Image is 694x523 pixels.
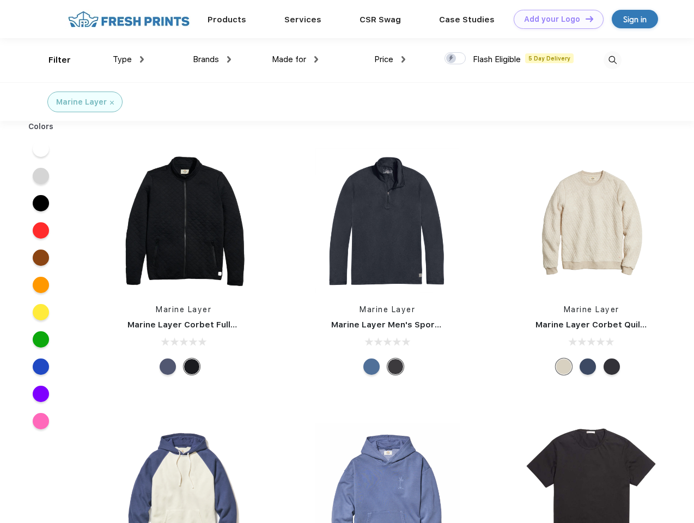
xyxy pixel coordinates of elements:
div: Oat Heather [556,358,572,375]
span: Type [113,54,132,64]
span: Brands [193,54,219,64]
img: dropdown.png [227,56,231,63]
span: Flash Eligible [473,54,521,64]
div: Navy Heather [580,358,596,375]
img: func=resize&h=266 [111,148,256,293]
img: dropdown.png [140,56,144,63]
img: desktop_search.svg [604,51,622,69]
div: Filter [48,54,71,66]
a: Products [208,15,246,25]
a: Marine Layer [564,305,619,314]
div: Black [184,358,200,375]
a: Marine Layer [360,305,415,314]
div: Deep Denim [363,358,380,375]
div: Charcoal [604,358,620,375]
span: 5 Day Delivery [525,53,574,63]
div: Marine Layer [56,96,107,108]
div: Add your Logo [524,15,580,24]
img: DT [586,16,593,22]
div: Navy [160,358,176,375]
img: func=resize&h=266 [315,148,460,293]
div: Colors [20,121,62,132]
div: Charcoal [387,358,404,375]
img: func=resize&h=266 [519,148,664,293]
img: dropdown.png [401,56,405,63]
img: fo%20logo%202.webp [65,10,193,29]
a: Sign in [612,10,658,28]
span: Made for [272,54,306,64]
a: Marine Layer Corbet Full-Zip Jacket [127,320,278,330]
a: Marine Layer Men's Sport Quarter Zip [331,320,489,330]
a: CSR Swag [360,15,401,25]
a: Services [284,15,321,25]
span: Price [374,54,393,64]
a: Marine Layer [156,305,211,314]
div: Sign in [623,13,647,26]
img: filter_cancel.svg [110,101,114,105]
img: dropdown.png [314,56,318,63]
